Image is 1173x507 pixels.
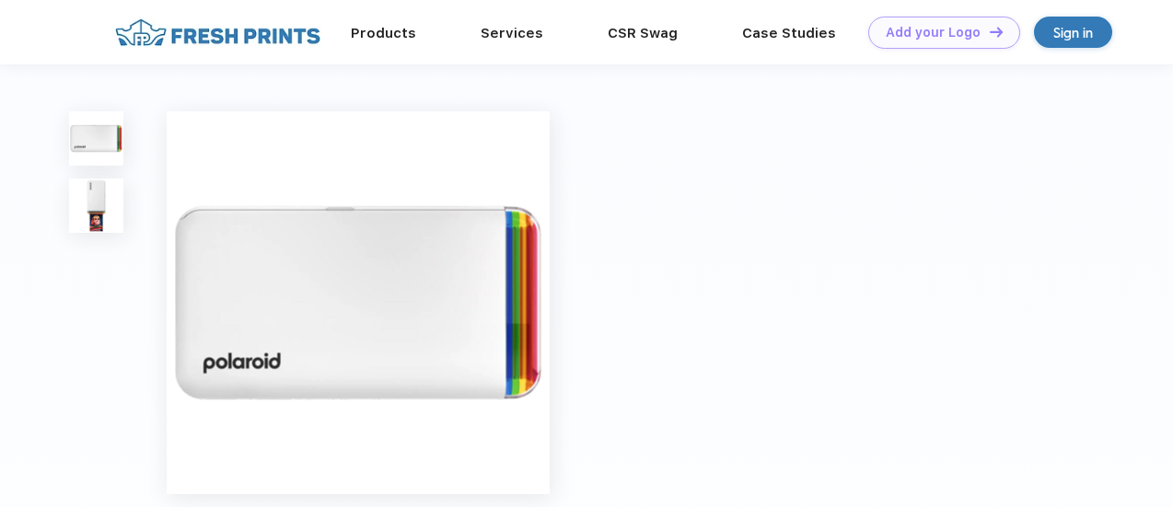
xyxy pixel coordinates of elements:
[990,27,1003,37] img: DT
[1053,22,1093,43] div: Sign in
[69,179,123,233] img: func=resize&h=100
[1034,17,1112,48] a: Sign in
[69,111,123,166] img: func=resize&h=100
[167,111,550,494] img: func=resize&h=640
[351,25,416,41] a: Products
[110,17,326,49] img: fo%20logo%202.webp
[886,25,981,40] div: Add your Logo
